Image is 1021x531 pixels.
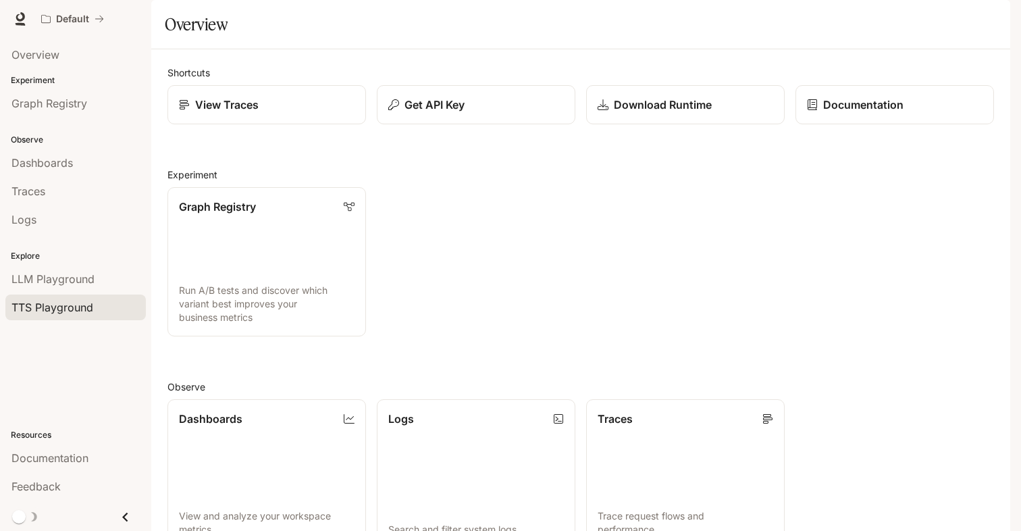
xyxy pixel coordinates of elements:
[35,5,110,32] button: All workspaces
[586,85,785,124] a: Download Runtime
[377,85,575,124] button: Get API Key
[165,11,228,38] h1: Overview
[179,284,355,324] p: Run A/B tests and discover which variant best improves your business metrics
[179,199,256,215] p: Graph Registry
[388,411,414,427] p: Logs
[823,97,904,113] p: Documentation
[614,97,712,113] p: Download Runtime
[167,187,366,336] a: Graph RegistryRun A/B tests and discover which variant best improves your business metrics
[167,380,994,394] h2: Observe
[598,411,633,427] p: Traces
[179,411,242,427] p: Dashboards
[167,66,994,80] h2: Shortcuts
[404,97,465,113] p: Get API Key
[195,97,259,113] p: View Traces
[167,85,366,124] a: View Traces
[795,85,994,124] a: Documentation
[56,14,89,25] p: Default
[167,168,994,182] h2: Experiment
